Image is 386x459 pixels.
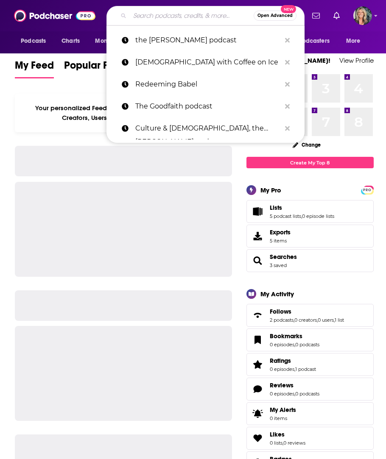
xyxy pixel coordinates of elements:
span: Exports [249,230,266,242]
p: Redeeming Babel [135,73,281,95]
span: Follows [270,308,291,315]
a: Ratings [249,359,266,370]
span: , [301,213,302,219]
a: 0 users [318,317,334,323]
a: 2 podcasts [270,317,294,323]
button: Show profile menu [353,6,372,25]
a: 1 podcast [295,366,316,372]
a: My Feed [15,59,54,78]
a: Ratings [270,357,316,364]
div: My Pro [260,186,281,194]
a: Redeeming Babel [106,73,305,95]
span: Exports [270,228,291,236]
a: Bookmarks [270,332,319,340]
a: Lists [270,204,334,211]
a: Searches [270,253,297,261]
img: User Profile [353,6,372,25]
a: Searches [249,255,266,267]
img: Podchaser - Follow, Share and Rate Podcasts [14,8,95,24]
span: Follows [246,304,374,327]
a: Follows [249,309,266,321]
a: Reviews [249,383,266,395]
span: Bookmarks [270,332,302,340]
span: More [346,35,361,47]
input: Search podcasts, credits, & more... [130,9,254,22]
span: Likes [246,427,374,450]
span: Lists [246,200,374,223]
p: Culture & Christianity, the Allen Jackson podcast [135,117,281,139]
a: 0 lists [270,440,283,446]
span: , [317,317,318,323]
a: 1 list [335,317,344,323]
a: Exports [246,225,374,248]
a: Popular Feed [64,59,126,78]
span: My Alerts [270,406,296,414]
a: 0 reviews [283,440,305,446]
a: 5 podcast lists [270,213,301,219]
a: Likes [249,432,266,444]
a: 3 saved [270,262,287,268]
a: Reviews [270,381,319,389]
a: 0 creators [294,317,317,323]
a: 0 episode lists [302,213,334,219]
span: Bookmarks [246,328,374,351]
button: open menu [283,33,342,49]
span: Lists [270,204,282,211]
a: My Alerts [246,402,374,425]
button: Change [288,139,326,150]
a: 0 podcasts [295,342,319,348]
a: Charts [56,33,85,49]
span: Charts [62,35,80,47]
button: Open AdvancedNew [254,11,296,21]
p: The Goodfaith podcast [135,95,281,117]
a: 0 episodes [270,391,294,397]
span: , [334,317,335,323]
span: Logged in as lisa.beech [353,6,372,25]
a: [DEMOGRAPHIC_DATA] with Coffee on Ice [106,51,305,73]
span: Monitoring [95,35,125,47]
a: 0 podcasts [295,391,319,397]
span: , [294,366,295,372]
span: New [281,5,296,13]
a: Lists [249,206,266,217]
span: My Feed [15,59,54,77]
a: Create My Top 8 [246,157,374,168]
p: the Bryce Crawford podcast [135,29,281,51]
span: Likes [270,431,285,438]
div: Search podcasts, credits, & more... [106,6,305,25]
span: Reviews [246,378,374,401]
a: 0 episodes [270,342,294,348]
span: Reviews [270,381,294,389]
span: , [294,342,295,348]
span: Popular Feed [64,59,126,77]
span: 0 items [270,415,296,421]
a: 0 episodes [270,366,294,372]
div: My Activity [260,290,294,298]
a: Culture & [DEMOGRAPHIC_DATA], the [PERSON_NAME] podcast [106,117,305,139]
a: Follows [270,308,344,315]
a: the [PERSON_NAME] podcast [106,29,305,51]
a: Likes [270,431,305,438]
button: open menu [89,33,136,49]
span: 5 items [270,238,291,244]
span: Open Advanced [257,14,293,18]
span: For Podcasters [289,35,330,47]
a: Bookmarks [249,334,266,346]
span: Searches [246,249,374,272]
a: Show notifications dropdown [330,8,343,23]
span: My Alerts [249,408,266,420]
button: open menu [15,33,57,49]
div: Your personalized Feed is curated based on the Podcasts, Creators, Users, and Lists that you Follow. [15,94,232,132]
a: The Goodfaith podcast [106,95,305,117]
span: Podcasts [21,35,46,47]
a: PRO [362,186,372,193]
span: Ratings [270,357,291,364]
button: open menu [340,33,371,49]
a: View Profile [339,56,374,64]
